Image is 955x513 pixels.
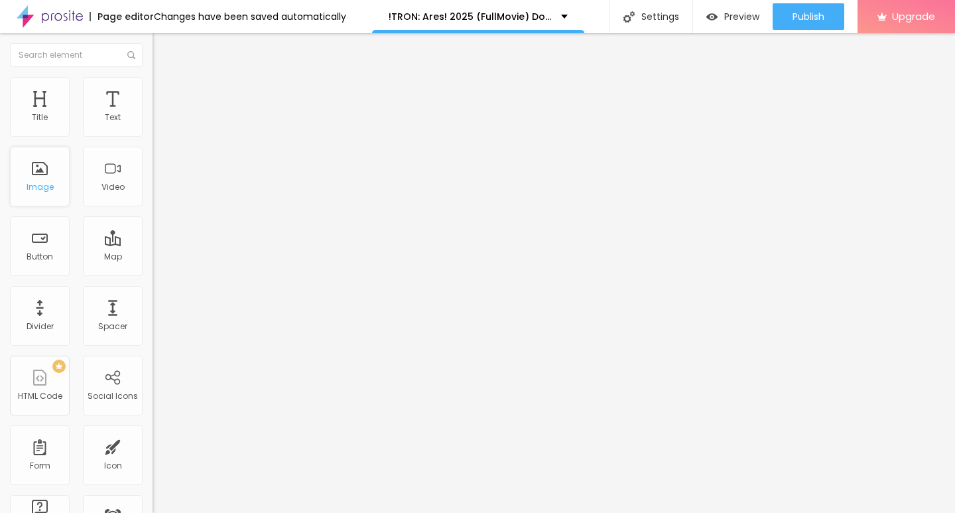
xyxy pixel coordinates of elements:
span: Publish [793,11,824,22]
div: Social Icons [88,392,138,401]
div: HTML Code [18,392,62,401]
img: Icone [127,51,135,59]
div: Spacer [98,322,127,331]
span: Upgrade [892,11,935,22]
img: Icone [623,11,635,23]
img: view-1.svg [706,11,718,23]
div: Title [32,113,48,122]
div: Page editor [90,12,154,21]
div: Form [30,461,50,471]
div: Text [105,113,121,122]
div: Map [104,252,122,261]
div: Video [101,183,125,192]
button: Preview [693,3,773,30]
div: Image [27,183,54,192]
div: Button [27,252,53,261]
div: Icon [104,461,122,471]
input: Search element [10,43,143,67]
p: !TRON: Ares! 2025 (FullMovie) Download Mp4moviez 1080p, 720p, 480p & HD English/Hindi [389,12,551,21]
div: Changes have been saved automatically [154,12,346,21]
div: Divider [27,322,54,331]
iframe: Editor [153,33,955,513]
button: Publish [773,3,844,30]
span: Preview [724,11,759,22]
